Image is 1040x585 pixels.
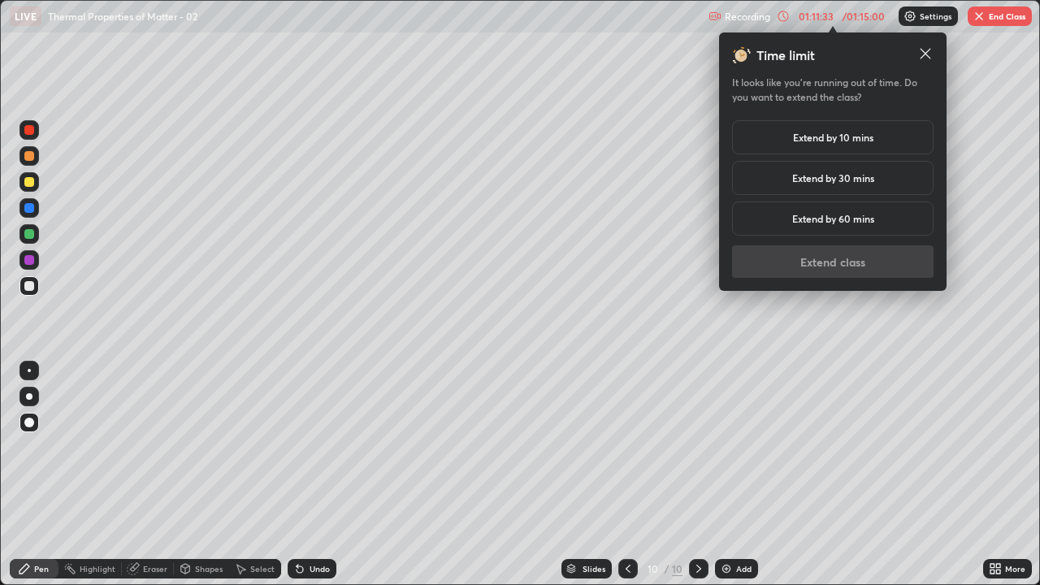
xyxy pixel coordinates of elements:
h5: It looks like you’re running out of time. Do you want to extend the class? [732,75,934,104]
div: More [1005,565,1025,573]
p: Settings [920,12,951,20]
img: add-slide-button [720,562,733,575]
div: Add [736,565,752,573]
div: Highlight [80,565,115,573]
p: Recording [725,11,770,23]
div: Select [250,565,275,573]
div: / 01:15:00 [838,11,889,21]
p: LIVE [15,10,37,23]
button: End Class [968,6,1032,26]
div: Shapes [195,565,223,573]
img: end-class-cross [973,10,986,23]
div: Eraser [143,565,167,573]
div: 10 [672,561,682,576]
div: Undo [310,565,330,573]
h3: Time limit [756,45,815,65]
img: recording.375f2c34.svg [708,10,721,23]
div: 10 [644,564,661,574]
p: Thermal Properties of Matter - 02 [48,10,197,23]
h5: Extend by 60 mins [792,211,874,226]
div: 01:11:33 [793,11,838,21]
img: class-settings-icons [903,10,916,23]
h5: Extend by 30 mins [792,171,874,185]
div: / [664,564,669,574]
h5: Extend by 10 mins [793,130,873,145]
div: Pen [34,565,49,573]
div: Slides [583,565,605,573]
